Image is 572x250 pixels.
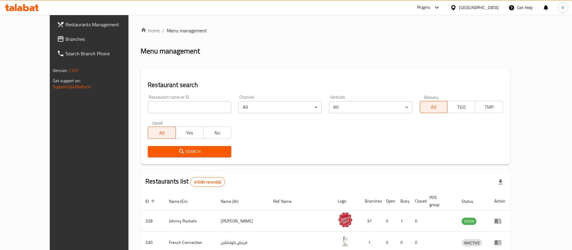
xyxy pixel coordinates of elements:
li: / [162,27,164,34]
span: Name (En) [169,198,195,205]
input: Search for restaurant name or ID.. [148,101,231,113]
div: All [329,101,412,113]
div: [GEOGRAPHIC_DATA] [459,4,499,11]
td: 0 [381,210,396,232]
button: Yes [175,127,204,139]
th: Open [381,192,396,210]
span: All [422,103,445,112]
button: Search [148,146,231,157]
td: Johnny Rockets [164,210,216,232]
h2: Menu management [141,46,200,56]
span: POS group [429,194,450,208]
a: Branches [52,32,145,46]
button: All [148,127,176,139]
button: TGO [447,101,475,113]
a: Home [141,27,160,34]
span: Get support on: [53,77,81,85]
td: 0 [410,210,425,232]
img: Johnny Rockets [338,212,353,227]
img: French Connection [338,234,353,249]
div: Menu [494,239,505,246]
span: No [206,128,229,137]
span: TMP [478,103,501,112]
div: OPEN [462,218,476,225]
a: Support.OpsPlatform [53,83,91,91]
div: Menu [494,217,505,225]
button: TMP [475,101,503,113]
th: Closed [410,192,425,210]
span: Version: [53,67,68,74]
label: Upsell [152,121,163,125]
a: Restaurants Management [52,17,145,32]
nav: breadcrumb [141,27,510,34]
div: Total records count [190,177,225,187]
span: Menu management [167,27,207,34]
span: Restaurants Management [65,21,141,28]
span: ID [145,198,157,205]
span: Ref. Name [273,198,299,205]
span: Search [153,148,226,155]
h2: Restaurants list [145,177,225,187]
th: Branches [360,192,381,210]
div: Plugins [417,4,430,11]
td: [PERSON_NAME] [216,210,268,232]
th: Busy [396,192,410,210]
td: 1 [396,210,410,232]
a: Search Branch Phone [52,46,145,61]
div: All [239,101,322,113]
td: 328 [141,210,164,232]
span: Search Branch Phone [65,50,141,57]
span: TGO [450,103,473,112]
span: OPEN [462,218,476,225]
span: 41030 record(s) [191,179,225,185]
span: Name (Ar) [221,198,246,205]
button: No [203,127,231,139]
span: Yes [178,128,201,137]
td: 37 [360,210,381,232]
th: Action [489,192,510,210]
div: Export file [493,175,508,189]
th: Logo [333,192,360,210]
span: 1.0.0 [68,67,78,74]
span: INACTIVE [462,239,482,246]
span: Status [462,198,481,205]
span: All [150,128,173,137]
label: Delivery [424,95,439,99]
span: Branches [65,35,141,43]
h2: Restaurant search [148,80,503,89]
button: All [420,101,448,113]
span: K [562,4,564,11]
